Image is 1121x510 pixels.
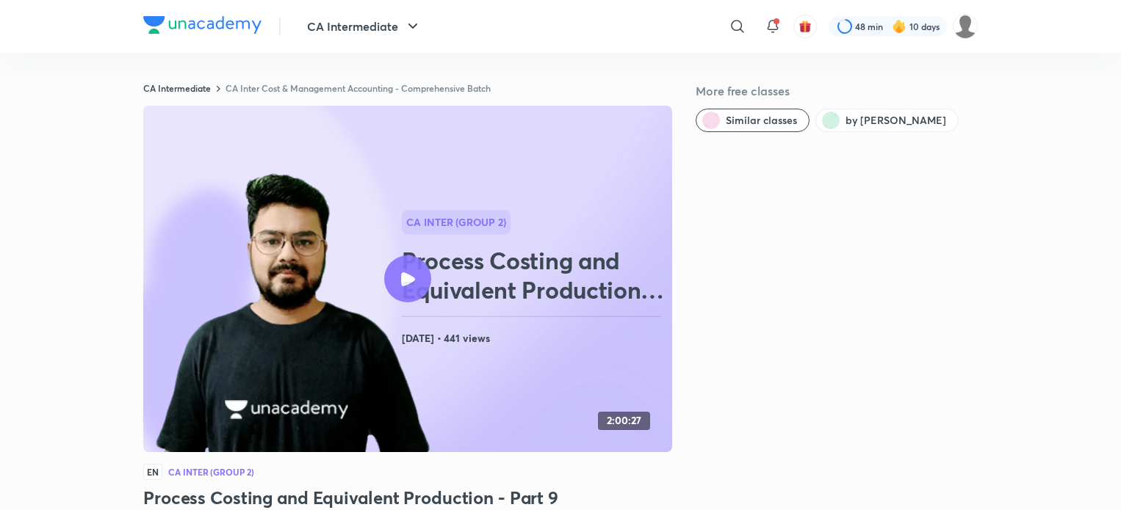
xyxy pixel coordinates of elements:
span: by Aditya Sharma [846,113,946,128]
h4: 2:00:27 [607,415,641,427]
h5: More free classes [696,82,978,100]
h4: [DATE] • 441 views [402,329,666,348]
a: CA Inter Cost & Management Accounting - Comprehensive Batch [226,82,491,94]
span: EN [143,464,162,480]
button: Similar classes [696,109,810,132]
img: avatar [799,20,812,33]
img: streak [892,19,906,34]
h3: Process Costing and Equivalent Production - Part 9 [143,486,672,509]
h4: CA Inter (Group 2) [168,467,254,476]
h2: Process Costing and Equivalent Production - Part 9 [402,246,666,305]
a: CA Intermediate [143,82,211,94]
img: dhanak [953,14,978,39]
img: Company Logo [143,16,262,34]
button: by Aditya Sharma [815,109,959,132]
button: CA Intermediate [298,12,430,41]
button: avatar [793,15,817,38]
span: Similar classes [726,113,797,128]
a: Company Logo [143,16,262,37]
